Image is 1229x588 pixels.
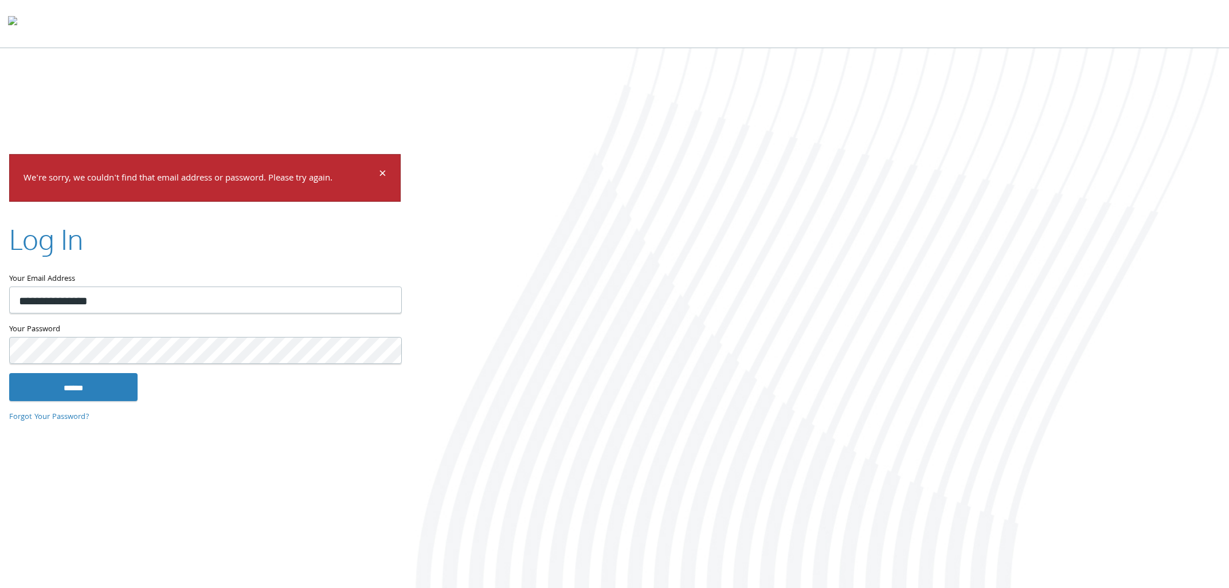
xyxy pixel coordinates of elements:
[379,164,386,186] span: ×
[9,323,401,337] label: Your Password
[9,410,89,423] a: Forgot Your Password?
[24,171,377,187] p: We're sorry, we couldn't find that email address or password. Please try again.
[8,12,17,35] img: todyl-logo-dark.svg
[379,168,386,182] button: Dismiss alert
[9,220,83,258] h2: Log In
